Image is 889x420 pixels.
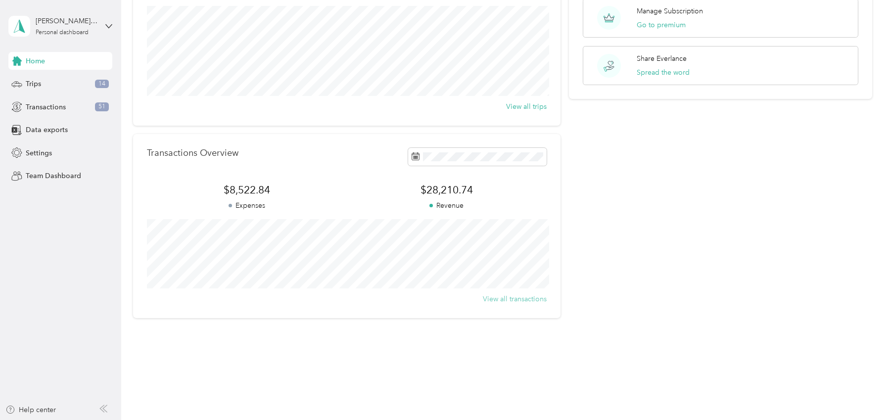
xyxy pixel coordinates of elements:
span: Settings [26,148,52,158]
button: Go to premium [637,20,686,30]
span: Team Dashboard [26,171,81,181]
p: Manage Subscription [637,6,703,16]
p: Expenses [147,200,347,211]
span: Trips [26,79,41,89]
p: Revenue [347,200,547,211]
span: $28,210.74 [347,183,547,197]
span: Data exports [26,125,68,135]
div: [PERSON_NAME][EMAIL_ADDRESS][DOMAIN_NAME] [36,16,97,26]
span: Transactions [26,102,66,112]
button: View all transactions [483,294,547,304]
div: Personal dashboard [36,30,89,36]
p: Share Everlance [637,53,687,64]
span: $8,522.84 [147,183,347,197]
button: View all trips [506,101,547,112]
span: 14 [95,80,109,89]
button: Help center [5,405,56,415]
iframe: Everlance-gr Chat Button Frame [834,365,889,420]
p: Transactions Overview [147,148,238,158]
span: 51 [95,102,109,111]
span: Home [26,56,45,66]
button: Spread the word [637,67,690,78]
